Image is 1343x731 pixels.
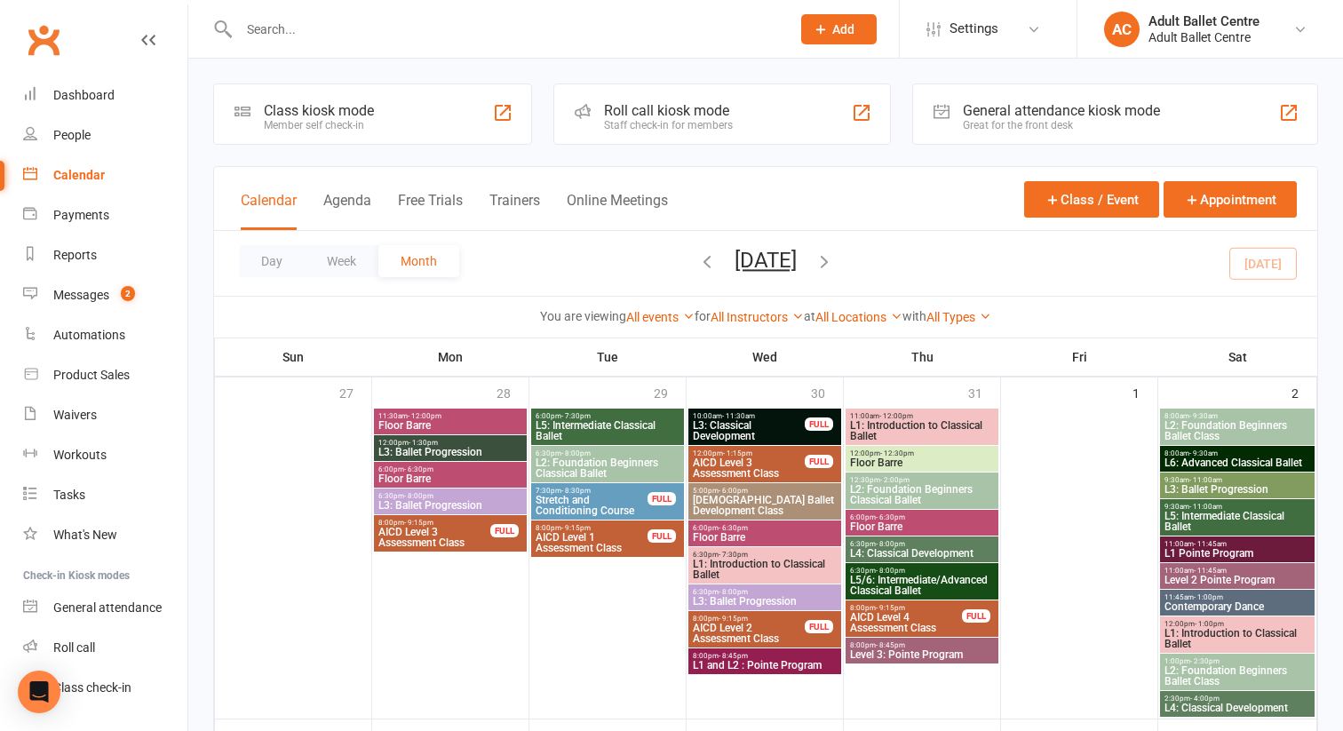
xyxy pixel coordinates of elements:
[1164,540,1311,548] span: 11:00am
[561,487,591,495] span: - 8:30pm
[497,377,528,407] div: 28
[535,495,648,516] span: Stretch and Conditioning Course
[53,408,97,422] div: Waivers
[849,612,963,633] span: AICD Level 4 Assessment Class
[23,75,187,115] a: Dashboard
[377,439,523,447] span: 12:00pm
[404,492,433,500] span: - 8:00pm
[849,548,995,559] span: L4: Classical Development
[409,439,438,447] span: - 1:30pm
[377,412,523,420] span: 11:30am
[1164,593,1311,601] span: 11:45am
[811,377,843,407] div: 30
[1291,377,1316,407] div: 2
[719,487,748,495] span: - 6:00pm
[849,567,995,575] span: 6:30pm
[805,417,833,431] div: FULL
[968,377,1000,407] div: 31
[849,513,995,521] span: 6:00pm
[963,102,1160,119] div: General attendance kiosk mode
[804,309,815,323] strong: at
[234,17,778,42] input: Search...
[880,476,910,484] span: - 2:00pm
[844,338,1001,376] th: Thu
[53,448,107,462] div: Workouts
[53,248,97,262] div: Reports
[53,288,109,302] div: Messages
[535,420,680,441] span: L5: Intermediate Classical Ballet
[876,567,905,575] span: - 8:00pm
[305,245,378,277] button: Week
[876,513,905,521] span: - 6:30pm
[1001,338,1158,376] th: Fri
[849,540,995,548] span: 6:30pm
[53,528,117,542] div: What's New
[378,245,459,277] button: Month
[535,532,648,553] span: AICD Level 1 Assessment Class
[398,192,463,230] button: Free Trials
[648,492,676,505] div: FULL
[53,488,85,502] div: Tasks
[490,524,519,537] div: FULL
[849,641,995,649] span: 8:00pm
[723,449,752,457] span: - 1:15pm
[404,519,433,527] span: - 9:15pm
[692,457,806,479] span: AICD Level 3 Assessment Class
[711,310,804,324] a: All Instructors
[377,492,523,500] span: 6:30pm
[23,475,187,515] a: Tasks
[23,515,187,555] a: What's New
[23,235,187,275] a: Reports
[23,435,187,475] a: Workouts
[561,412,591,420] span: - 7:30pm
[879,412,913,420] span: - 12:00pm
[692,623,806,644] span: AICD Level 2 Assessment Class
[535,457,680,479] span: L2: Foundation Beginners Classical Ballet
[692,449,806,457] span: 12:00pm
[832,22,854,36] span: Add
[535,412,680,420] span: 6:00pm
[489,192,540,230] button: Trainers
[53,680,131,695] div: Class check-in
[735,248,797,273] button: [DATE]
[692,495,838,516] span: [DEMOGRAPHIC_DATA] Ballet Development Class
[1194,567,1227,575] span: - 11:45am
[695,309,711,323] strong: for
[849,575,995,596] span: L5/6: Intermediate/Advanced Classical Ballet
[535,487,648,495] span: 7:30pm
[23,275,187,315] a: Messages 2
[53,168,105,182] div: Calendar
[1132,377,1157,407] div: 1
[561,449,591,457] span: - 8:00pm
[719,588,748,596] span: - 8:00pm
[1164,665,1311,687] span: L2: Foundation Beginners Ballet Class
[1164,449,1311,457] span: 8:00am
[648,529,676,543] div: FULL
[23,395,187,435] a: Waivers
[535,524,648,532] span: 8:00pm
[849,412,995,420] span: 11:00am
[1164,620,1311,628] span: 12:00pm
[323,192,371,230] button: Agenda
[23,588,187,628] a: General attendance kiosk mode
[1104,12,1140,47] div: AC
[1164,567,1311,575] span: 11:00am
[1158,338,1317,376] th: Sat
[1164,420,1311,441] span: L2: Foundation Beginners Ballet Class
[849,649,995,660] span: Level 3: Pointe Program
[377,447,523,457] span: L3: Ballet Progression
[626,310,695,324] a: All events
[53,128,91,142] div: People
[805,620,833,633] div: FULL
[23,195,187,235] a: Payments
[21,18,66,62] a: Clubworx
[815,310,902,324] a: All Locations
[687,338,844,376] th: Wed
[1164,412,1311,420] span: 8:00am
[53,368,130,382] div: Product Sales
[1148,13,1260,29] div: Adult Ballet Centre
[719,652,748,660] span: - 8:45pm
[53,208,109,222] div: Payments
[805,455,833,468] div: FULL
[1164,703,1311,713] span: L4: Classical Development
